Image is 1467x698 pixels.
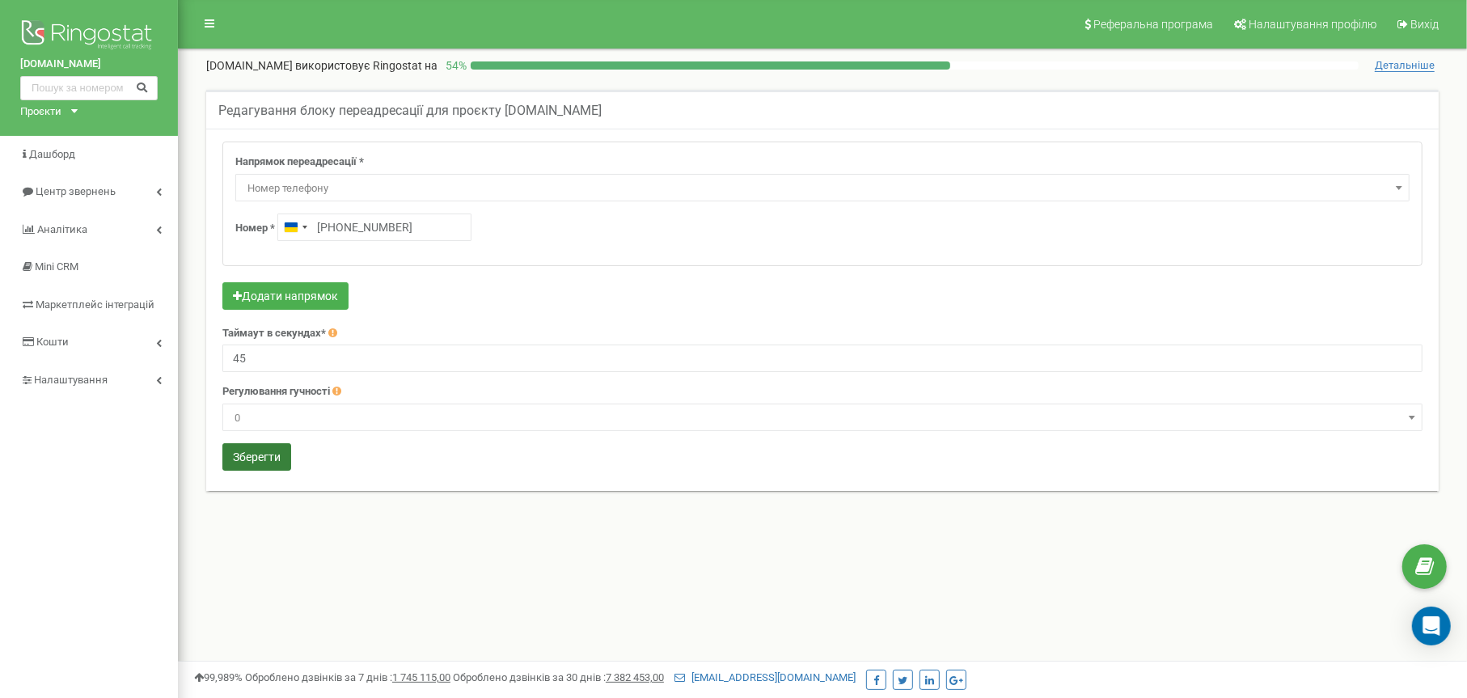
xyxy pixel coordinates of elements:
span: Детальніше [1375,59,1435,72]
span: Оброблено дзвінків за 30 днів : [453,671,664,683]
u: 7 382 453,00 [606,671,664,683]
div: Проєкти [20,104,61,120]
h5: Редагування блоку переадресації для проєкту [DOMAIN_NAME] [218,104,602,118]
span: Аналiтика [37,223,87,235]
span: Оброблено дзвінків за 7 днів : [245,671,450,683]
div: Open Intercom Messenger [1412,607,1451,645]
input: 050 123 4567 [277,214,471,241]
a: [EMAIL_ADDRESS][DOMAIN_NAME] [674,671,856,683]
span: Дашборд [29,148,75,160]
span: Налаштування [34,374,108,386]
img: Ringostat logo [20,16,158,57]
span: Реферальна програма [1093,18,1213,31]
button: Зберегти [222,443,291,471]
span: Номер телефону [241,177,1404,200]
span: Кошти [36,336,69,348]
span: Маркетплейс інтеграцій [36,298,154,311]
span: використовує Ringostat на [295,59,438,72]
button: Додати напрямок [222,282,349,310]
span: Центр звернень [36,185,116,197]
u: 1 745 115,00 [392,671,450,683]
label: Регулювання гучності [222,384,330,400]
input: Пошук за номером [20,76,158,100]
p: [DOMAIN_NAME] [206,57,438,74]
label: Напрямок переадресації * [235,154,364,170]
a: [DOMAIN_NAME] [20,57,158,72]
span: 99,989% [194,671,243,683]
p: 54 % [438,57,471,74]
label: Номер * [235,221,275,236]
span: 0 [228,407,1417,429]
span: 0 [222,404,1423,431]
span: Mini CRM [35,260,78,273]
span: Номер телефону [235,174,1410,201]
span: Налаштування профілю [1249,18,1376,31]
label: Таймаут в секундах* [222,326,326,341]
span: Вихід [1410,18,1439,31]
button: Selected country [278,214,312,240]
